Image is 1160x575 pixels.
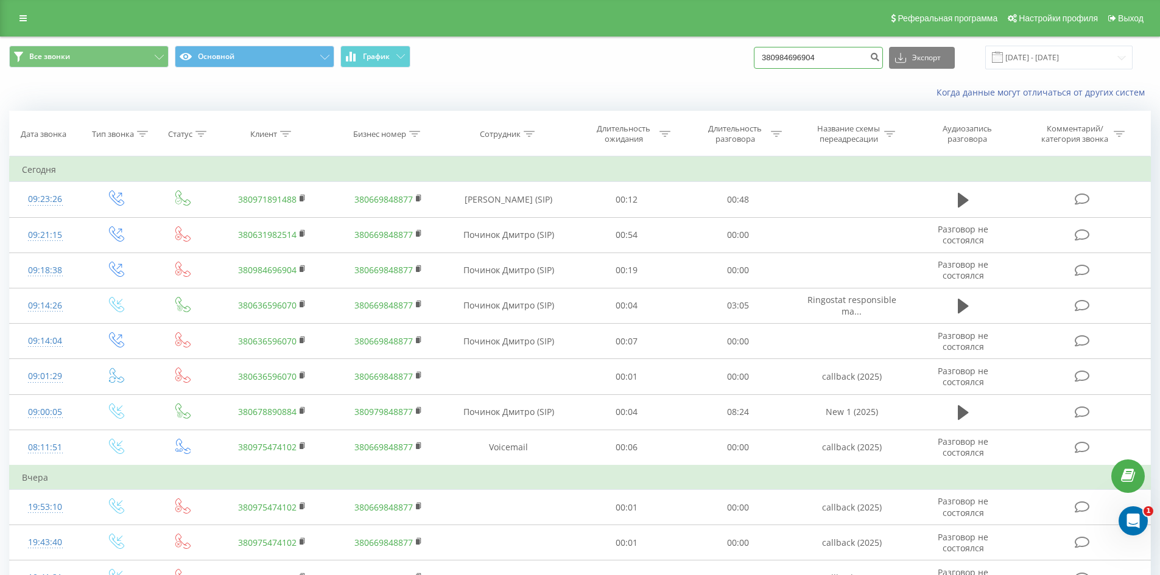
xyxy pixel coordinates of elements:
div: 09:21:15 [22,223,69,247]
a: 380631982514 [238,229,297,240]
button: Все звонки [9,46,169,68]
div: 09:14:04 [22,329,69,353]
td: 00:00 [683,217,794,253]
div: Аудиозапись разговора [927,124,1007,144]
div: Дата звонка [21,129,66,139]
span: Реферальная программа [898,13,997,23]
span: Разговор не состоялся [938,330,988,352]
div: 19:53:10 [22,495,69,519]
a: 380636596070 [238,335,297,347]
span: 1 [1144,506,1153,516]
td: Починок Дмитро (SIP) [446,217,571,253]
div: 09:00:05 [22,400,69,424]
a: 380984696904 [238,264,297,276]
div: Тип звонка [92,129,134,139]
div: 19:43:40 [22,531,69,554]
a: 380975474102 [238,537,297,548]
a: 380971891488 [238,193,297,205]
a: 380669848877 [354,441,413,453]
a: 380975474102 [238,441,297,453]
a: 380669848877 [354,537,413,548]
td: [PERSON_NAME] (SIP) [446,182,571,217]
td: Сегодня [10,158,1151,182]
button: Основной [175,46,334,68]
td: Починок Дмитро (SIP) [446,394,571,430]
td: Починок Дмитро (SIP) [446,253,571,288]
input: Поиск по номеру [754,47,883,69]
td: callback (2025) [793,430,909,465]
div: 08:11:51 [22,436,69,459]
td: Voicemail [446,430,571,465]
td: Вчера [10,465,1151,490]
span: Выход [1118,13,1144,23]
td: 00:07 [571,324,683,359]
td: 00:04 [571,288,683,323]
button: График [340,46,410,68]
div: 09:01:29 [22,364,69,388]
td: Починок Дмитро (SIP) [446,324,571,359]
a: 380975474102 [238,501,297,513]
td: callback (2025) [793,359,909,394]
div: Длительность ожидания [591,124,656,144]
a: 380678890884 [238,406,297,417]
span: Ringostat responsible ma... [807,294,896,316]
div: Длительность разговора [703,124,768,144]
td: 00:01 [571,490,683,525]
div: Бизнес номер [353,129,406,139]
td: 00:19 [571,253,683,288]
a: 380669848877 [354,371,413,382]
td: 00:00 [683,253,794,288]
div: 09:14:26 [22,294,69,318]
td: 00:01 [571,359,683,394]
td: callback (2025) [793,490,909,525]
span: Разговор не состоялся [938,365,988,388]
a: 380669848877 [354,501,413,513]
span: График [363,52,390,61]
span: Разговор не состоялся [938,436,988,458]
span: Разговор не состоялся [938,259,988,281]
td: 00:06 [571,430,683,465]
span: Все звонки [29,52,70,61]
a: 380669848877 [354,299,413,311]
td: 00:00 [683,359,794,394]
div: 09:18:38 [22,259,69,282]
td: 00:00 [683,525,794,560]
td: 00:04 [571,394,683,430]
a: 380636596070 [238,371,297,382]
iframe: Intercom live chat [1119,506,1148,535]
a: 380669848877 [354,229,413,240]
td: New 1 (2025) [793,394,909,430]
button: Экспорт [889,47,955,69]
span: Разговор не состоялся [938,495,988,518]
a: 380636596070 [238,299,297,311]
div: Статус [168,129,192,139]
div: Сотрудник [480,129,521,139]
td: 00:00 [683,430,794,465]
div: Комментарий/категория звонка [1039,124,1111,144]
span: Разговор не состоялся [938,223,988,246]
td: Починок Дмитро (SIP) [446,288,571,323]
a: 380669848877 [354,335,413,347]
a: 380669848877 [354,264,413,276]
div: 09:23:26 [22,187,69,211]
span: Настройки профиля [1019,13,1098,23]
td: 00:00 [683,324,794,359]
td: 03:05 [683,288,794,323]
td: 08:24 [683,394,794,430]
div: Название схемы переадресации [816,124,881,144]
td: 00:54 [571,217,683,253]
td: callback (2025) [793,525,909,560]
a: Когда данные могут отличаться от других систем [937,86,1151,98]
div: Клиент [250,129,277,139]
td: 00:48 [683,182,794,217]
a: 380669848877 [354,193,413,205]
a: 380979848877 [354,406,413,417]
td: 00:01 [571,525,683,560]
span: Разговор не состоялся [938,531,988,554]
td: 00:12 [571,182,683,217]
td: 00:00 [683,490,794,525]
